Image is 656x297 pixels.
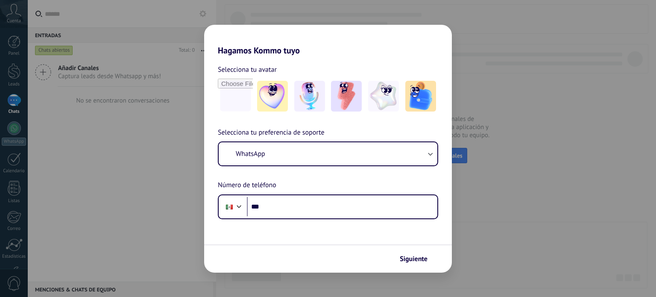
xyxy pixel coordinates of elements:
[218,180,276,191] span: Número de teléfono
[368,81,399,112] img: -4.jpeg
[400,256,428,262] span: Siguiente
[219,142,437,165] button: WhatsApp
[221,198,237,216] div: Mexico: + 52
[236,150,265,158] span: WhatsApp
[331,81,362,112] img: -3.jpeg
[257,81,288,112] img: -1.jpeg
[294,81,325,112] img: -2.jpeg
[218,127,325,138] span: Selecciona tu preferencia de soporte
[396,252,439,266] button: Siguiente
[204,25,452,56] h2: Hagamos Kommo tuyo
[405,81,436,112] img: -5.jpeg
[218,64,277,75] span: Selecciona tu avatar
